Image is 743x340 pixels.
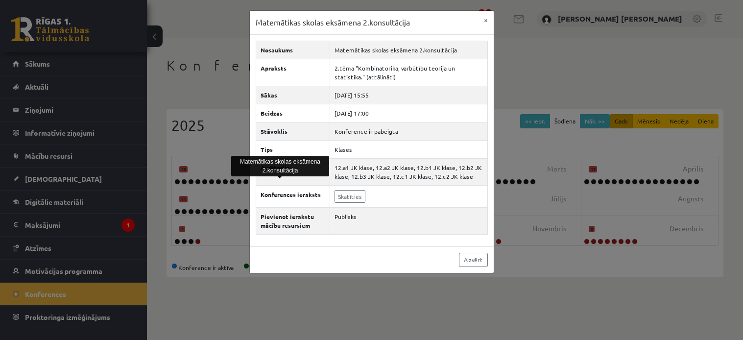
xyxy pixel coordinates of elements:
[335,190,365,203] a: Skatīties
[256,140,330,158] th: Tips
[330,140,487,158] td: Klases
[231,156,329,176] div: Matemātikas skolas eksāmena 2.konsultācija
[256,86,330,104] th: Sākas
[330,104,487,122] td: [DATE] 17:00
[256,41,330,59] th: Nosaukums
[330,41,487,59] td: Matemātikas skolas eksāmena 2.konsultācija
[256,17,410,28] h3: Matemātikas skolas eksāmena 2.konsultācija
[256,185,330,207] th: Konferences ieraksts
[256,104,330,122] th: Beidzas
[256,59,330,86] th: Apraksts
[330,59,487,86] td: 2.tēma "Kombinatorika, varbūtību teorija un statistika." (attālināti)
[478,11,494,29] button: ×
[256,122,330,140] th: Stāvoklis
[459,253,488,267] a: Aizvērt
[330,158,487,185] td: 12.a1 JK klase, 12.a2 JK klase, 12.b1 JK klase, 12.b2 JK klase, 12.b3 JK klase, 12.c1 JK klase, 1...
[330,122,487,140] td: Konference ir pabeigta
[330,86,487,104] td: [DATE] 15:55
[330,207,487,234] td: Publisks
[256,207,330,234] th: Pievienot ierakstu mācību resursiem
